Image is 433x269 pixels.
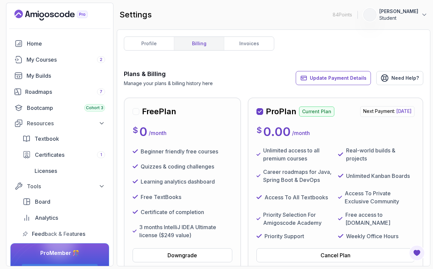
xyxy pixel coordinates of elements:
[256,125,262,136] p: $
[139,223,232,239] p: 3 months IntelliJ IDEA Ultimate license ($249 value)
[18,148,109,161] a: certificates
[10,37,109,50] a: home
[10,101,109,115] a: bootcamp
[18,195,109,208] a: board
[27,104,105,112] div: Bootcamp
[100,57,102,62] span: 2
[10,69,109,82] a: builds
[391,75,419,81] span: Need Help?
[346,232,398,240] p: Weekly Office Hours
[263,146,333,162] p: Unlimited access to all premium courses
[321,251,350,259] div: Cancel Plan
[256,248,415,262] button: Cancel Plan
[18,211,109,224] a: analytics
[27,40,105,48] div: Home
[141,147,218,155] p: Beginner friendly free courses
[124,69,213,79] h3: Plans & Billing
[27,72,105,80] div: My Builds
[296,71,371,85] button: Update Payment Details
[86,105,103,111] span: Cohort 3
[22,167,31,174] img: jetbrains icon
[379,15,418,21] p: Student
[124,37,174,50] a: profile
[27,182,105,190] div: Tools
[299,107,334,117] p: Current Plan
[133,248,232,262] button: Downgrade
[14,10,103,20] a: Landing page
[409,245,425,261] button: Open Feedback Button
[141,162,214,171] p: Quizzes & coding challenges
[263,168,333,184] p: Career roadmaps for Java, Spring Boot & DevOps
[310,75,367,81] span: Update Payment Details
[25,88,105,96] div: Roadmaps
[141,208,204,216] p: Certificate of completion
[35,214,58,222] span: Analytics
[18,132,109,145] a: textbook
[376,71,423,85] a: Need Help?
[346,146,415,162] p: Real-world builds & projects
[264,232,304,240] p: Priority Support
[27,56,105,64] div: My Courses
[263,211,333,227] p: Priority Selection For Amigoscode Academy
[124,80,213,87] p: Manage your plans & billing history here
[10,53,109,66] a: courses
[10,117,109,129] button: Resources
[292,129,310,137] p: / month
[142,106,176,117] h2: Free Plan
[149,129,166,137] p: / month
[27,119,105,127] div: Resources
[18,227,109,241] a: feedback
[345,211,415,227] p: Free access to [DOMAIN_NAME]
[379,8,418,15] p: [PERSON_NAME]
[167,251,197,259] div: Downgrade
[139,125,147,138] p: 0
[364,8,376,21] img: user profile image
[224,37,274,50] a: invoices
[264,193,328,201] p: Access To All Textbooks
[35,198,50,206] span: Board
[346,172,410,180] p: Unlimited Kanban Boards
[10,85,109,98] a: roadmaps
[396,108,412,114] span: [DATE]
[174,37,224,50] a: billing
[100,89,102,94] span: 7
[32,230,85,238] span: Feedback & Features
[141,193,181,201] p: Free TextBooks
[10,180,109,192] button: Tools
[141,178,215,186] p: Learning analytics dashboard
[100,152,102,157] span: 1
[133,125,138,136] p: $
[363,8,428,21] button: user profile image[PERSON_NAME]Student
[360,106,415,117] p: Next Payment:
[345,189,415,205] p: Access To Private Exclusive Community
[35,151,64,159] span: Certificates
[266,106,296,117] h2: Pro Plan
[35,135,59,143] span: Textbook
[35,167,57,175] span: Licenses
[333,11,352,18] p: 84 Points
[119,9,152,20] h2: settings
[18,164,109,178] a: licenses
[263,125,291,138] p: 0.00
